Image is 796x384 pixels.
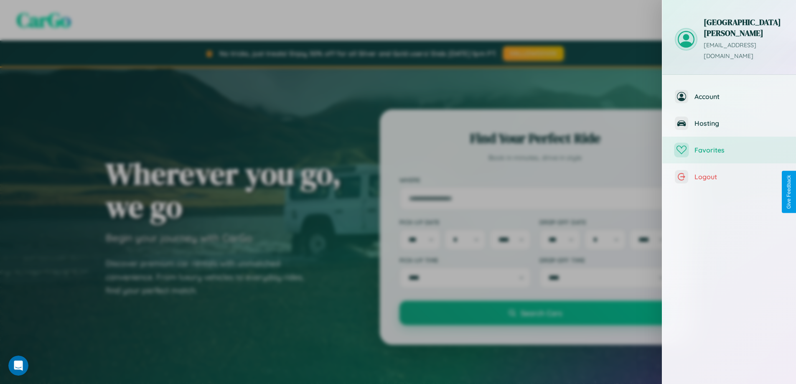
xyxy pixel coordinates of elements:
[694,92,783,101] span: Account
[704,40,783,62] p: [EMAIL_ADDRESS][DOMAIN_NAME]
[694,119,783,127] span: Hosting
[662,137,796,163] button: Favorites
[662,163,796,190] button: Logout
[662,110,796,137] button: Hosting
[786,175,792,209] div: Give Feedback
[662,83,796,110] button: Account
[8,356,28,376] iframe: Intercom live chat
[694,146,783,154] span: Favorites
[694,173,783,181] span: Logout
[704,17,783,38] h3: [GEOGRAPHIC_DATA] [PERSON_NAME]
